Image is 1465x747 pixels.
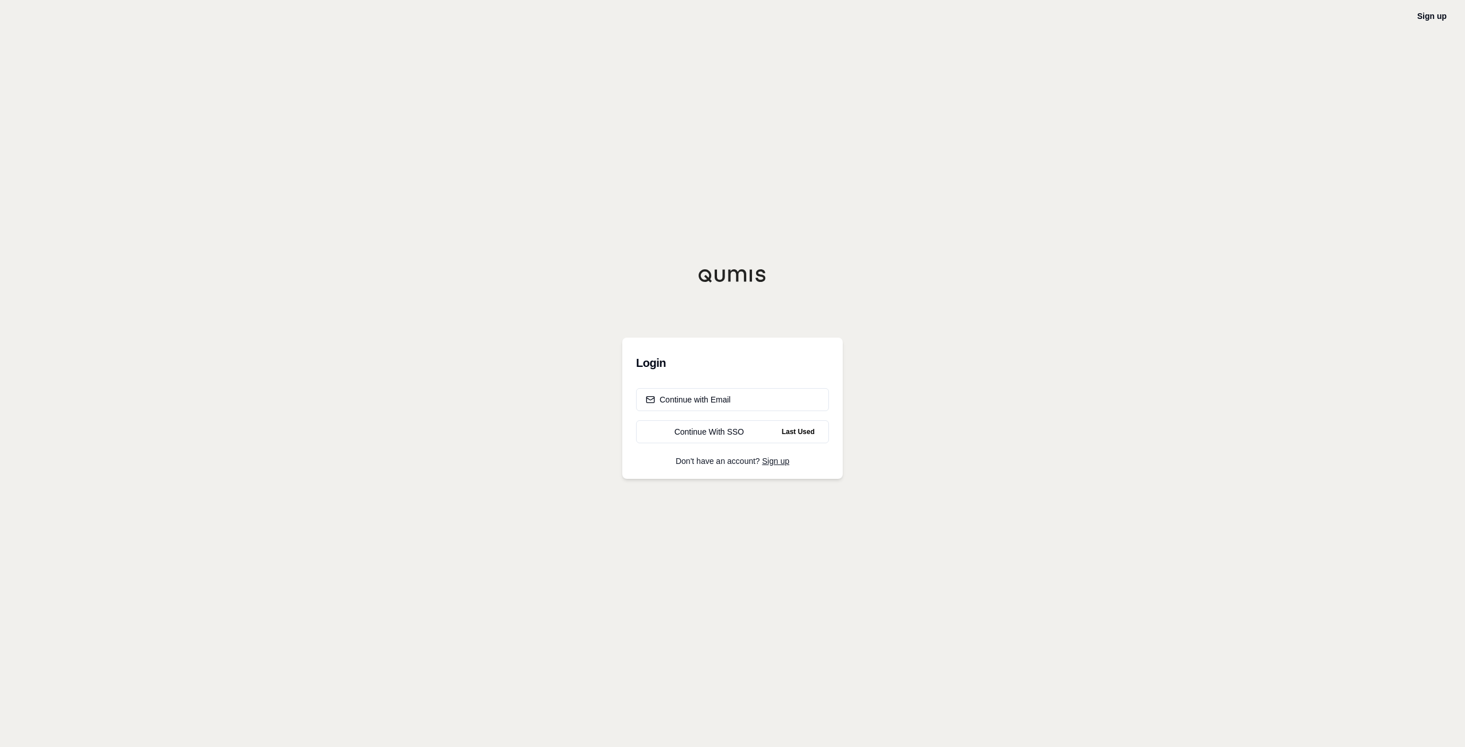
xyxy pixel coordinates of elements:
[646,394,731,405] div: Continue with Email
[1417,11,1447,21] a: Sign up
[777,425,819,439] span: Last Used
[636,351,829,374] h3: Login
[762,456,789,466] a: Sign up
[646,426,773,438] div: Continue With SSO
[636,457,829,465] p: Don't have an account?
[636,388,829,411] button: Continue with Email
[698,269,767,282] img: Qumis
[636,420,829,443] a: Continue With SSOLast Used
